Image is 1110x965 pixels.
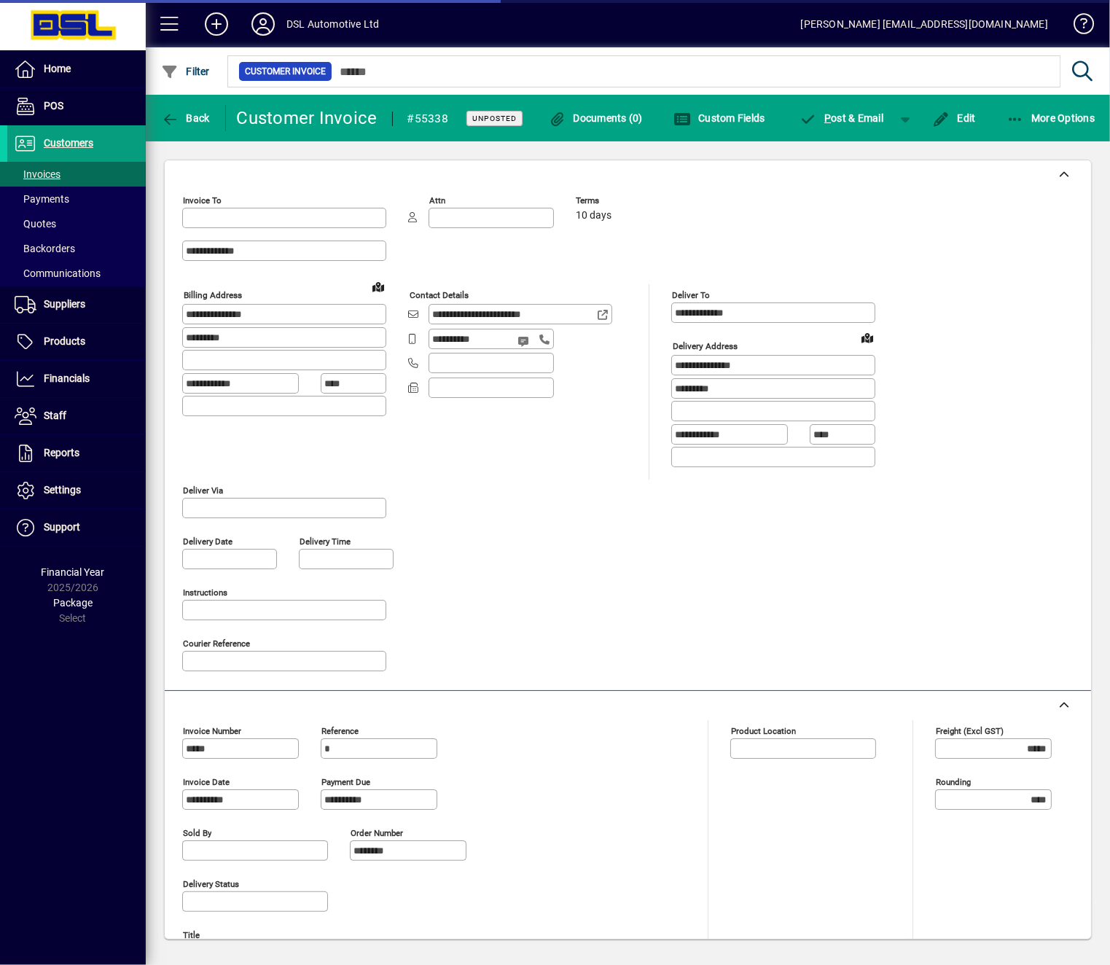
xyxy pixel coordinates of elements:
span: Customers [44,137,93,149]
a: Staff [7,398,146,434]
div: Customer Invoice [237,106,378,130]
mat-label: Freight (excl GST) [936,725,1004,735]
button: Documents (0) [544,105,646,131]
mat-label: Courier Reference [183,638,250,648]
a: Home [7,51,146,87]
span: Documents (0) [548,112,643,124]
mat-label: Product location [731,725,796,735]
div: DSL Automotive Ltd [286,12,379,36]
span: Products [44,335,85,347]
span: Backorders [15,243,75,254]
a: Invoices [7,162,146,187]
span: Unposted [472,114,517,123]
div: #55338 [407,107,449,130]
span: Invoices [15,168,60,180]
span: Payments [15,193,69,205]
button: Custom Fields [670,105,769,131]
a: Suppliers [7,286,146,323]
span: Support [44,521,80,533]
div: [PERSON_NAME] [EMAIL_ADDRESS][DOMAIN_NAME] [801,12,1048,36]
span: Financials [44,372,90,384]
span: Terms [576,196,663,206]
mat-label: Deliver via [183,485,223,495]
span: Edit [932,112,976,124]
a: View on map [856,326,879,349]
mat-label: Sold by [183,827,211,837]
mat-label: Delivery status [183,878,239,888]
mat-label: Deliver To [672,290,710,300]
mat-label: Invoice To [183,195,222,206]
mat-label: Invoice date [183,776,230,786]
span: Staff [44,410,66,421]
span: Suppliers [44,298,85,310]
mat-label: Payment due [321,776,370,786]
button: Profile [240,11,286,37]
span: Financial Year [42,566,105,578]
button: Add [193,11,240,37]
a: Reports [7,435,146,472]
mat-label: Instructions [183,587,227,597]
a: Support [7,509,146,546]
span: Package [53,597,93,609]
a: Payments [7,187,146,211]
app-page-header-button: Back [146,105,226,131]
span: Quotes [15,218,56,230]
mat-label: Order number [351,827,403,837]
mat-label: Reference [321,725,359,735]
button: Post & Email [792,105,891,131]
a: View on map [367,275,390,298]
button: More Options [1003,105,1099,131]
span: ost & Email [800,112,884,124]
mat-label: Attn [429,195,445,206]
span: Back [161,112,210,124]
span: POS [44,100,63,112]
button: Send SMS [507,324,542,359]
a: Financials [7,361,146,397]
span: Home [44,63,71,74]
button: Edit [929,105,980,131]
button: Back [157,105,214,131]
a: Communications [7,261,146,286]
span: Filter [161,66,210,77]
a: Knowledge Base [1063,3,1092,50]
mat-label: Invoice number [183,725,241,735]
span: Customer Invoice [245,64,326,79]
a: POS [7,88,146,125]
span: Reports [44,447,79,458]
span: More Options [1007,112,1095,124]
span: 10 days [576,210,611,222]
mat-label: Delivery date [183,536,232,546]
mat-label: Title [183,929,200,939]
span: Communications [15,267,101,279]
button: Filter [157,58,214,85]
mat-label: Delivery time [300,536,351,546]
span: Settings [44,484,81,496]
a: Quotes [7,211,146,236]
span: P [824,112,831,124]
mat-label: Rounding [936,776,971,786]
a: Products [7,324,146,360]
span: Custom Fields [673,112,765,124]
a: Settings [7,472,146,509]
a: Backorders [7,236,146,261]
